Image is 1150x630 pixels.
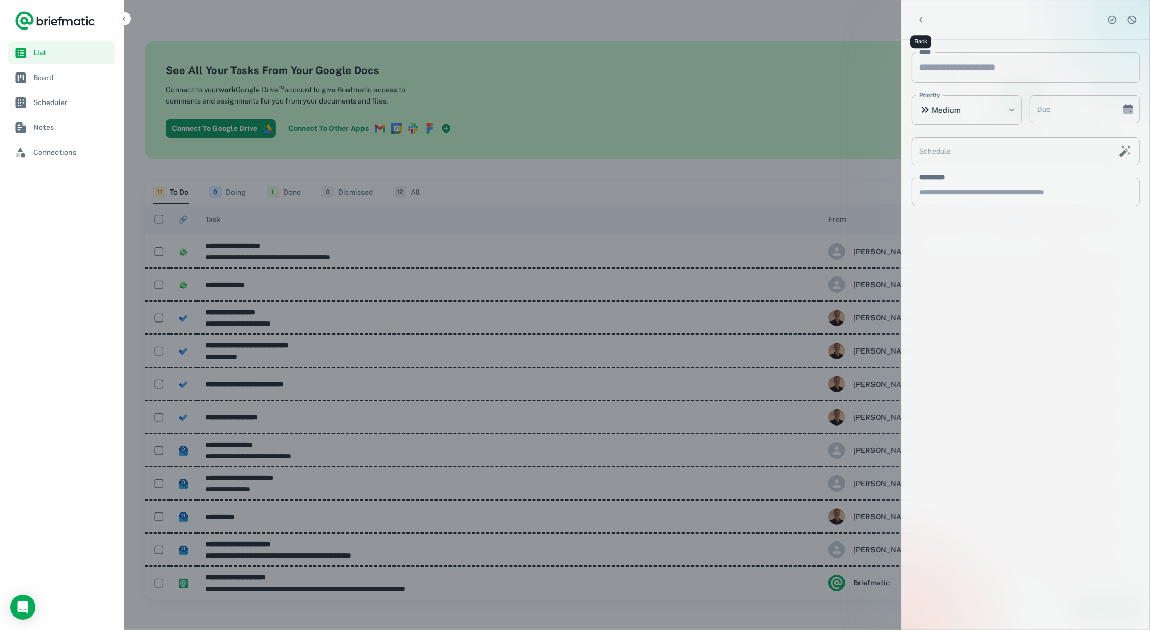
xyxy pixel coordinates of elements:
[33,72,111,83] span: Board
[8,66,115,89] a: Board
[1104,12,1120,27] button: Complete task
[1118,99,1139,120] button: Choose date
[1116,142,1134,160] button: Schedule this task with AI
[901,40,1150,629] div: scrollable content
[33,146,111,158] span: Connections
[8,116,115,139] a: Notes
[33,97,111,108] span: Scheduler
[910,35,931,48] div: Back
[14,10,95,31] a: Logo
[912,10,930,29] button: Back
[33,47,111,58] span: List
[8,41,115,64] a: List
[33,122,111,133] span: Notes
[912,95,1022,125] div: Medium
[8,91,115,114] a: Scheduler
[919,91,940,100] label: Priority
[8,141,115,164] a: Connections
[1124,12,1140,27] button: Dismiss task
[10,595,35,620] div: Load Chat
